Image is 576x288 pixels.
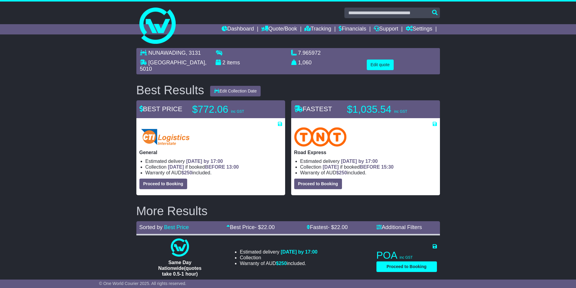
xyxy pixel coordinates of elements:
[298,50,321,56] span: 7.965972
[186,159,223,164] span: [DATE] by 17:00
[148,60,205,66] span: [GEOGRAPHIC_DATA]
[139,150,282,155] p: General
[139,179,187,189] button: Proceed to Booking
[279,261,287,266] span: 250
[376,249,437,261] p: POA
[376,261,437,272] button: Proceed to Booking
[376,224,422,230] a: Additional Filters
[140,60,207,72] span: , 5010
[294,105,332,113] span: FASTEST
[261,24,297,34] a: Quote/Book
[406,24,432,34] a: Settings
[240,260,317,266] li: Warranty of AUD included.
[240,255,317,260] li: Collection
[334,224,348,230] span: 22.00
[304,24,331,34] a: Tracking
[381,164,394,170] span: 15:30
[341,159,378,164] span: [DATE] by 17:00
[226,224,275,230] a: Best Price- $22.00
[339,170,347,175] span: 250
[323,164,339,170] span: [DATE]
[227,60,240,66] span: items
[240,249,317,255] li: Estimated delivery
[400,255,413,260] span: inc GST
[148,50,186,56] span: NUNAWADING
[186,50,201,56] span: , 3131
[281,249,317,254] span: [DATE] by 17:00
[276,261,287,266] span: $
[181,170,192,175] span: $
[171,238,189,257] img: One World Courier: Same Day Nationwide(quotes take 0.5-1 hour)
[205,164,225,170] span: BEFORE
[158,260,201,277] span: Same Day Nationwide(quotes take 0.5-1 hour)
[231,109,244,114] span: inc GST
[139,224,163,230] span: Sorted by
[145,164,282,170] li: Collection
[139,105,182,113] span: BEST PRICE
[145,158,282,164] li: Estimated delivery
[300,158,437,164] li: Estimated delivery
[136,204,440,218] h2: More Results
[99,281,187,286] span: © One World Courier 2025. All rights reserved.
[323,164,393,170] span: if booked
[294,150,437,155] p: Road Express
[139,127,192,147] img: CTI Logistics - Interstate: General
[261,224,275,230] span: 22.00
[184,170,192,175] span: 250
[367,60,394,70] button: Edit quote
[168,164,184,170] span: [DATE]
[133,83,207,97] div: Best Results
[328,224,348,230] span: - $
[360,164,380,170] span: BEFORE
[300,164,437,170] li: Collection
[223,60,226,66] span: 2
[255,224,275,230] span: - $
[222,24,254,34] a: Dashboard
[298,60,312,66] span: 1,060
[226,164,239,170] span: 13:00
[210,86,261,96] button: Edit Collection Date
[300,170,437,176] li: Warranty of AUD included.
[339,24,366,34] a: Financials
[307,224,348,230] a: Fastest- $22.00
[336,170,347,175] span: $
[394,109,407,114] span: inc GST
[145,170,282,176] li: Warranty of AUD included.
[347,103,423,115] p: $1,035.54
[168,164,239,170] span: if booked
[294,179,342,189] button: Proceed to Booking
[192,103,268,115] p: $772.06
[164,224,189,230] a: Best Price
[374,24,398,34] a: Support
[294,127,347,147] img: TNT Domestic: Road Express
